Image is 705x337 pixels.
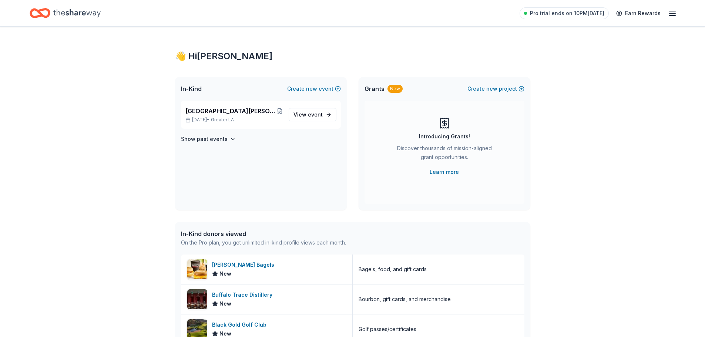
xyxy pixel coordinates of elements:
span: View [293,110,323,119]
a: Learn more [430,168,459,176]
div: New [387,85,403,93]
span: Greater LA [211,117,234,123]
span: new [306,84,317,93]
div: [PERSON_NAME] Bagels [212,260,277,269]
span: event [308,111,323,118]
span: New [219,269,231,278]
a: View event [289,108,336,121]
button: Createnewproject [467,84,524,93]
span: In-Kind [181,84,202,93]
h4: Show past events [181,135,228,144]
img: Image for Bruegger's Bagels [187,259,207,279]
a: Pro trial ends on 10PM[DATE] [520,7,609,19]
img: Image for Buffalo Trace Distillery [187,289,207,309]
div: Buffalo Trace Distillery [212,290,275,299]
div: Bagels, food, and gift cards [359,265,427,274]
p: [DATE] • [185,117,283,123]
div: Bourbon, gift cards, and merchandise [359,295,451,304]
div: Introducing Grants! [419,132,470,141]
span: New [219,299,231,308]
span: [GEOGRAPHIC_DATA][PERSON_NAME][DEMOGRAPHIC_DATA] 2025 Dinner Auction 60th Anniversary [185,107,277,115]
a: Earn Rewards [612,7,665,20]
span: new [486,84,497,93]
div: 👋 Hi [PERSON_NAME] [175,50,530,62]
span: Grants [365,84,385,93]
a: Home [30,4,101,22]
span: Pro trial ends on 10PM[DATE] [530,9,604,18]
button: Createnewevent [287,84,341,93]
div: Black Gold Golf Club [212,320,269,329]
div: Golf passes/certificates [359,325,416,334]
div: Discover thousands of mission-aligned grant opportunities. [394,144,495,165]
div: In-Kind donors viewed [181,229,346,238]
div: On the Pro plan, you get unlimited in-kind profile views each month. [181,238,346,247]
button: Show past events [181,135,236,144]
